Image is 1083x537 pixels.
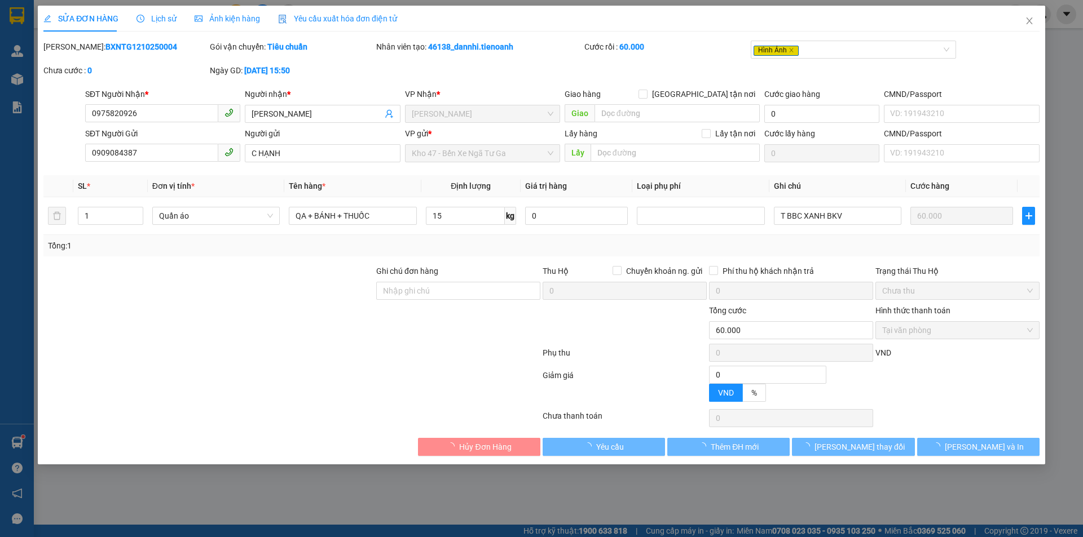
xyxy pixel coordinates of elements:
[48,207,66,225] button: delete
[48,239,418,252] div: Tổng: 1
[595,104,760,122] input: Dọc đường
[884,88,1039,100] div: CMND/Passport
[622,265,707,277] span: Chuyển khoản ng. gửi
[764,105,879,123] input: Cước giao hàng
[289,181,325,190] span: Tên hàng
[667,438,790,456] button: Thêm ĐH mới
[910,207,1013,225] input: 0
[105,42,177,51] b: BXNTG1210250004
[1022,207,1034,225] button: plus
[418,438,540,456] button: Hủy Đơn Hàng
[754,46,799,56] span: Hình Ảnh
[405,90,437,99] span: VP Nhận
[584,442,596,450] span: loading
[525,181,567,190] span: Giá trị hàng
[802,442,815,450] span: loading
[412,105,553,122] span: Cư Kuin
[882,322,1033,339] span: Tại văn phòng
[815,441,905,453] span: [PERSON_NAME] thay đổi
[1025,16,1034,25] span: close
[764,144,879,162] input: Cước lấy hàng
[278,14,397,23] span: Yêu cầu xuất hóa đơn điện tử
[195,15,202,23] span: picture
[224,148,234,157] span: phone
[43,14,118,23] span: SỬA ĐƠN HÀNG
[43,41,208,53] div: [PERSON_NAME]:
[447,442,459,450] span: loading
[459,441,511,453] span: Hủy Đơn Hàng
[289,207,416,225] input: VD: Bàn, Ghế
[385,109,394,118] span: user-add
[224,108,234,117] span: phone
[718,265,818,277] span: Phí thu hộ khách nhận trả
[81,6,214,18] span: Kho 47 - Bến Xe Ngã Tư Ga
[591,144,760,162] input: Dọc đường
[584,41,749,53] div: Cước rồi :
[875,306,950,315] label: Hình thức thanh toán
[159,207,273,224] span: Quần áo
[60,43,211,63] span: 15:50:41 [DATE]
[210,41,374,53] div: Gói vận chuyển:
[751,388,757,397] span: %
[428,42,513,51] b: 46138_dannhi.tienoanh
[137,14,177,23] span: Lịch sử
[376,282,540,300] input: Ghi chú đơn hàng
[709,306,746,315] span: Tổng cước
[541,369,708,407] div: Giảm giá
[543,438,665,456] button: Yêu cầu
[195,14,260,23] span: Ảnh kiện hàng
[774,207,901,225] input: Ghi Chú
[376,267,438,276] label: Ghi chú đơn hàng
[789,47,794,53] span: close
[565,129,597,138] span: Lấy hàng
[945,441,1024,453] span: [PERSON_NAME] và In
[917,438,1040,456] button: [PERSON_NAME] và In
[60,33,211,63] span: BXNTG1210250004 -
[875,348,891,357] span: VND
[882,282,1033,299] span: Chưa thu
[244,66,290,75] b: [DATE] 15:50
[85,88,240,100] div: SĐT Người Nhận
[278,15,287,24] img: icon
[43,15,51,23] span: edit
[541,410,708,429] div: Chưa thanh toán
[412,145,553,162] span: Kho 47 - Bến Xe Ngã Tư Ga
[711,127,760,140] span: Lấy tận nơi
[565,144,591,162] span: Lấy
[6,69,234,130] strong: Nhận:
[60,21,153,30] span: C HẠNH - 0909084387
[78,181,87,190] span: SL
[60,43,211,63] span: 46138_dannhi.tienoanh - In:
[932,442,945,450] span: loading
[648,88,760,100] span: [GEOGRAPHIC_DATA] tận nơi
[376,41,582,53] div: Nhân viên tạo:
[43,64,208,77] div: Chưa cước :
[632,175,769,197] th: Loại phụ phí
[718,388,734,397] span: VND
[60,6,214,18] span: Gửi:
[619,42,644,51] b: 60.000
[451,181,491,190] span: Định lượng
[543,267,569,276] span: Thu Hộ
[769,175,906,197] th: Ghi chú
[87,66,92,75] b: 0
[596,441,624,453] span: Yêu cầu
[698,442,711,450] span: loading
[1023,211,1034,220] span: plus
[1014,6,1045,37] button: Close
[245,88,400,100] div: Người nhận
[910,181,949,190] span: Cước hàng
[764,90,820,99] label: Cước giao hàng
[565,90,601,99] span: Giao hàng
[152,181,195,190] span: Đơn vị tính
[711,441,759,453] span: Thêm ĐH mới
[505,207,516,225] span: kg
[764,129,815,138] label: Cước lấy hàng
[405,127,560,140] div: VP gửi
[137,15,144,23] span: clock-circle
[792,438,914,456] button: [PERSON_NAME] thay đổi
[85,127,240,140] div: SĐT Người Gửi
[875,265,1040,277] div: Trạng thái Thu Hộ
[245,127,400,140] div: Người gửi
[884,127,1039,140] div: CMND/Passport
